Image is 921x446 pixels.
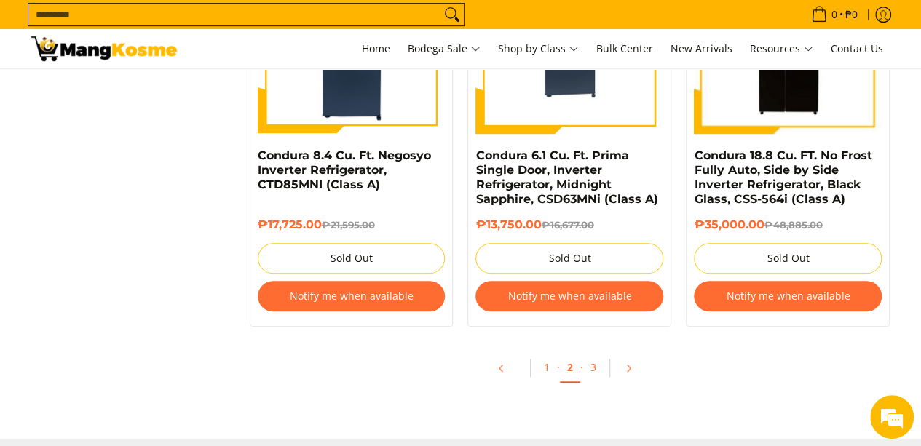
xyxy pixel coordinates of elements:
[440,4,464,25] button: Search
[191,29,890,68] nav: Main Menu
[557,360,560,374] span: ·
[475,243,663,274] button: Sold Out
[322,219,375,231] del: ₱21,595.00
[583,353,604,381] a: 3
[823,29,890,68] a: Contact Us
[362,41,390,55] span: Home
[541,219,593,231] del: ₱16,677.00
[258,281,446,311] button: Notify me when available
[560,353,580,383] a: 2
[750,40,813,58] span: Resources
[694,218,882,232] h6: ₱35,000.00
[694,281,882,311] button: Notify me when available
[239,7,274,42] div: Minimize live chat window
[829,9,839,20] span: 0
[84,132,201,279] span: We're online!
[76,81,245,100] div: Chat with us now
[596,41,653,55] span: Bulk Center
[498,40,579,58] span: Shop by Class
[475,281,663,311] button: Notify me when available
[843,9,860,20] span: ₱0
[671,41,732,55] span: New Arrivals
[242,349,898,395] ul: Pagination
[31,36,177,61] img: Bodega Sale Refrigerator l Mang Kosme: Home Appliances Warehouse Sale | Page 2
[764,219,822,231] del: ₱48,885.00
[475,218,663,232] h6: ₱13,750.00
[694,148,871,206] a: Condura 18.8 Cu. FT. No Frost Fully Auto, Side by Side Inverter Refrigerator, Black Glass, CSS-56...
[537,353,557,381] a: 1
[400,29,488,68] a: Bodega Sale
[491,29,586,68] a: Shop by Class
[743,29,821,68] a: Resources
[831,41,883,55] span: Contact Us
[475,148,657,206] a: Condura 6.1 Cu. Ft. Prima Single Door, Inverter Refrigerator, Midnight Sapphire, CSD63MNi (Class A)
[7,294,277,345] textarea: Type your message and hit 'Enter'
[663,29,740,68] a: New Arrivals
[355,29,398,68] a: Home
[589,29,660,68] a: Bulk Center
[258,218,446,232] h6: ₱17,725.00
[408,40,481,58] span: Bodega Sale
[258,243,446,274] button: Sold Out
[580,360,583,374] span: ·
[694,243,882,274] button: Sold Out
[807,7,862,23] span: •
[258,148,431,191] a: Condura 8.4 Cu. Ft. Negosyo Inverter Refrigerator, CTD85MNI (Class A)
